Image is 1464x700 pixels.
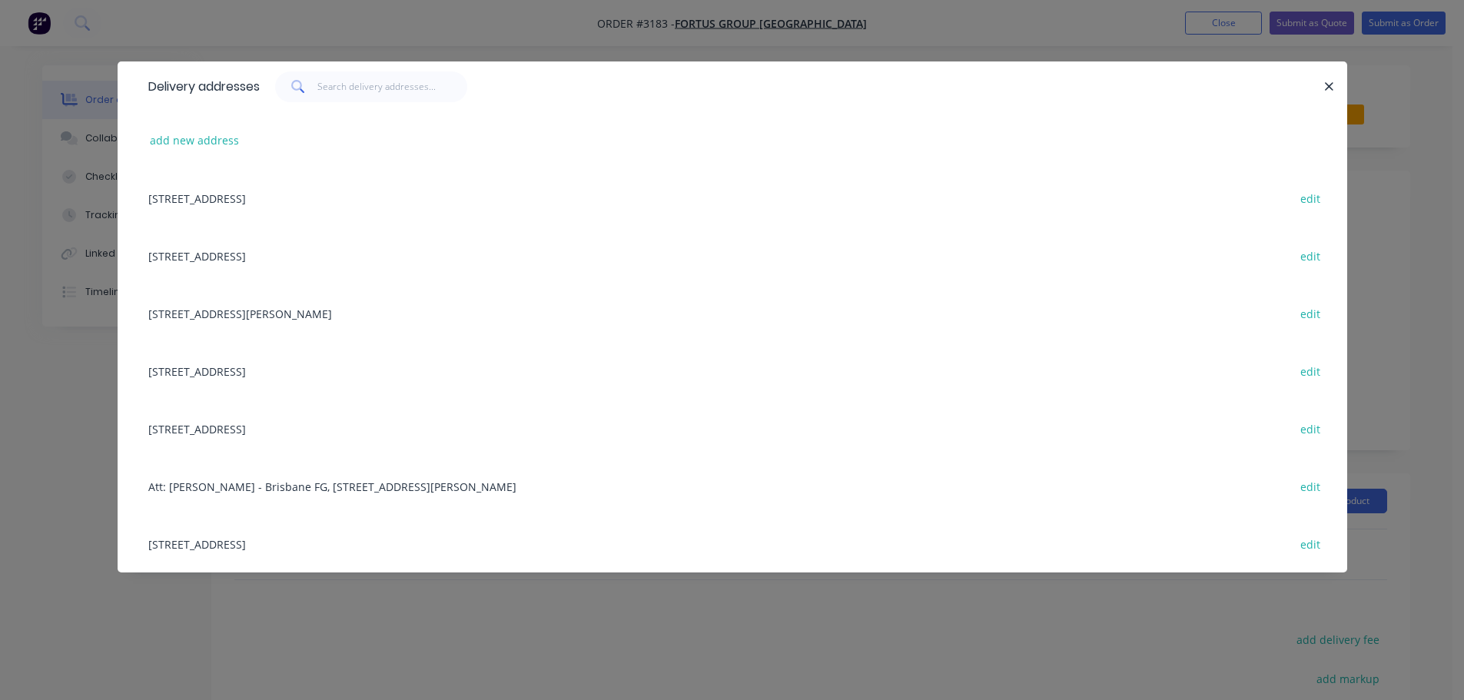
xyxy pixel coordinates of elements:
div: [STREET_ADDRESS] [141,227,1324,284]
button: edit [1293,476,1329,496]
div: Att: [PERSON_NAME] - Brisbane FG, [STREET_ADDRESS][PERSON_NAME] [141,457,1324,515]
div: [STREET_ADDRESS] [141,515,1324,572]
div: [STREET_ADDRESS] [141,169,1324,227]
div: [STREET_ADDRESS][PERSON_NAME] [141,284,1324,342]
button: edit [1293,360,1329,381]
button: edit [1293,245,1329,266]
div: [STREET_ADDRESS] [141,400,1324,457]
div: [STREET_ADDRESS] [141,342,1324,400]
input: Search delivery addresses... [317,71,467,102]
button: edit [1293,187,1329,208]
div: Delivery addresses [141,62,260,111]
button: edit [1293,418,1329,439]
button: add new address [142,130,247,151]
button: edit [1293,303,1329,323]
button: edit [1293,533,1329,554]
